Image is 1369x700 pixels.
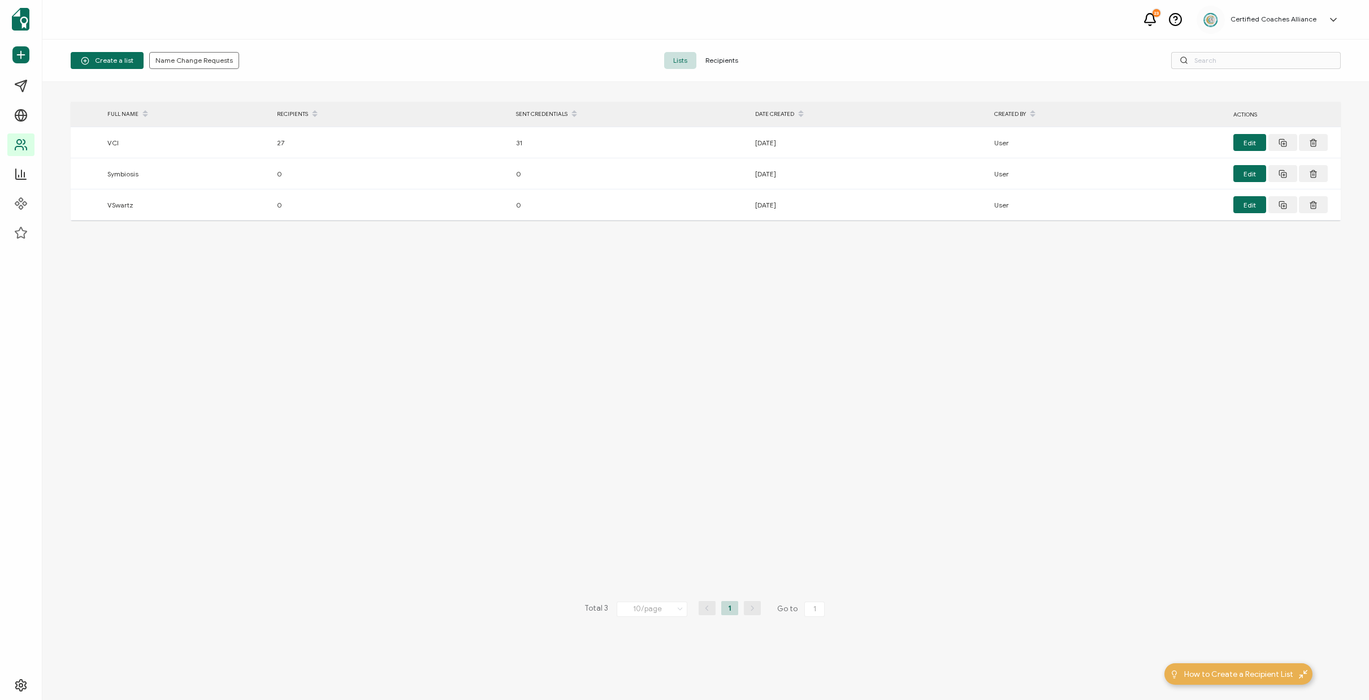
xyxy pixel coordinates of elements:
[989,198,1228,211] div: User
[1312,646,1369,700] iframe: Chat Widget
[617,602,687,617] input: Select
[81,57,133,65] span: Create a list
[271,136,510,149] div: 27
[1299,670,1307,679] img: minimize-icon.svg
[102,136,271,149] div: VCI
[1231,15,1316,23] h5: Certified Coaches Alliance
[750,136,989,149] div: [DATE]
[696,52,747,69] span: Recipients
[102,105,271,124] div: FULL NAME
[989,167,1228,180] div: User
[1202,11,1219,28] img: 2aa27aa7-df99-43f9-bc54-4d90c804c2bd.png
[271,167,510,180] div: 0
[584,601,608,617] span: Total 3
[777,601,827,617] span: Go to
[989,136,1228,149] div: User
[1228,108,1341,121] div: ACTIONS
[1233,165,1266,182] button: Edit
[12,8,29,31] img: sertifier-logomark-colored.svg
[71,52,144,69] button: Create a list
[102,198,271,211] div: VSwartz
[271,105,510,124] div: RECIPIENTS
[271,198,510,211] div: 0
[664,52,696,69] span: Lists
[1233,196,1266,213] button: Edit
[750,167,989,180] div: [DATE]
[1233,134,1266,151] button: Edit
[102,167,271,180] div: Symbiosis
[149,52,239,69] button: Name Change Requests
[155,57,233,64] span: Name Change Requests
[1171,52,1341,69] input: Search
[1184,668,1293,680] span: How to Create a Recipient List
[510,105,750,124] div: SENT CREDENTIALS
[1153,9,1160,17] div: 23
[721,601,738,615] li: 1
[510,136,750,149] div: 31
[750,198,989,211] div: [DATE]
[989,105,1228,124] div: CREATED BY
[750,105,989,124] div: DATE CREATED
[510,167,750,180] div: 0
[510,198,750,211] div: 0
